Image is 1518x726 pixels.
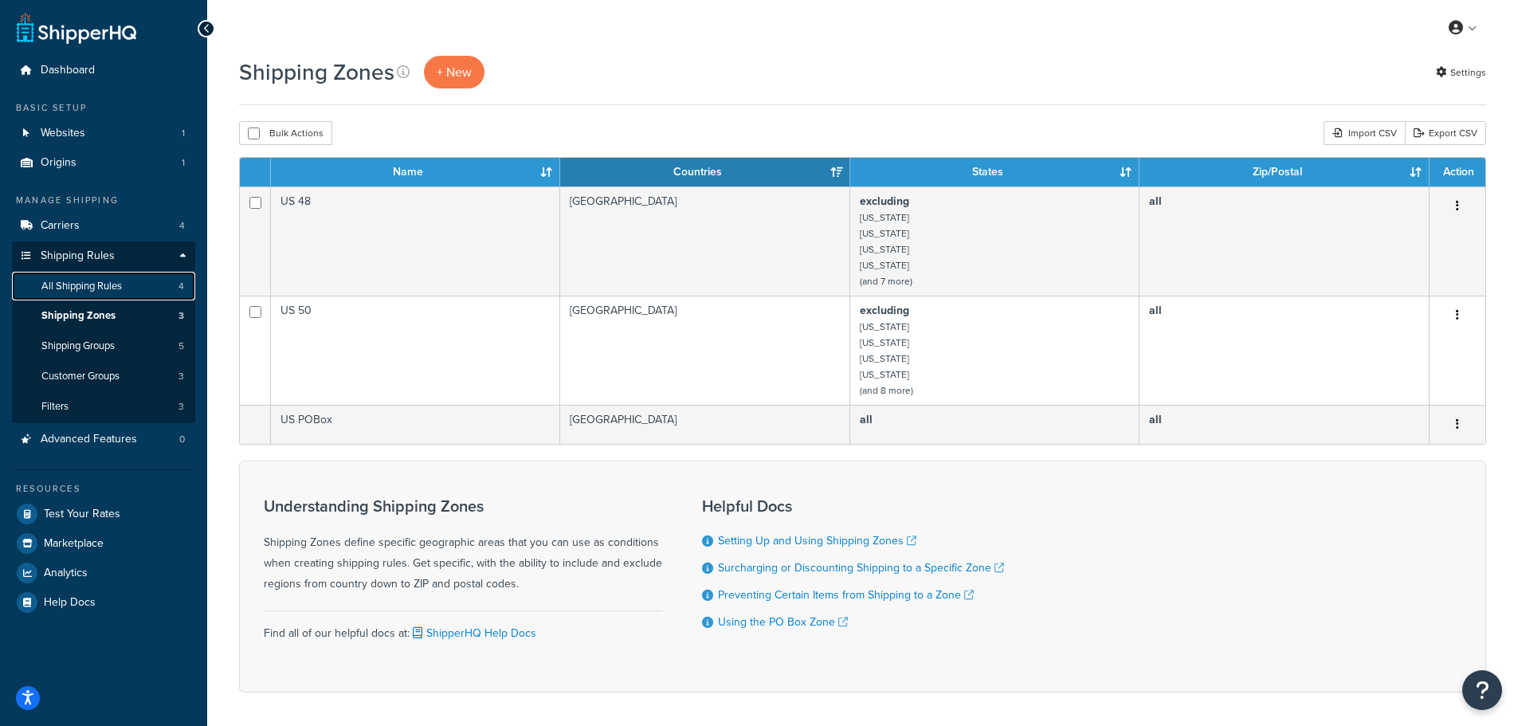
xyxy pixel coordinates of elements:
a: Origins 1 [12,148,195,178]
span: 4 [178,280,184,293]
a: ShipperHQ Home [17,12,136,44]
a: Help Docs [12,588,195,617]
a: Using the PO Box Zone [718,614,848,630]
span: 3 [178,370,184,383]
span: Marketplace [44,537,104,551]
a: Carriers 4 [12,211,195,241]
li: Filters [12,392,195,422]
th: Countries: activate to sort column ascending [560,158,850,186]
div: Import CSV [1324,121,1405,145]
span: 1 [182,156,185,170]
small: [US_STATE] [860,210,909,225]
small: (and 8 more) [860,383,913,398]
b: all [1149,411,1162,428]
li: Shipping Rules [12,241,195,423]
a: Websites 1 [12,119,195,148]
a: Shipping Rules [12,241,195,271]
a: Customer Groups 3 [12,362,195,391]
span: Carriers [41,219,80,233]
b: all [1149,193,1162,210]
li: Websites [12,119,195,148]
span: 5 [178,339,184,353]
small: [US_STATE] [860,226,909,241]
a: All Shipping Rules 4 [12,272,195,301]
li: All Shipping Rules [12,272,195,301]
td: [GEOGRAPHIC_DATA] [560,186,850,296]
small: [US_STATE] [860,336,909,350]
a: Advanced Features 0 [12,425,195,454]
a: Export CSV [1405,121,1486,145]
span: 4 [179,219,185,233]
a: Settings [1436,61,1486,84]
a: Surcharging or Discounting Shipping to a Specific Zone [718,559,1004,576]
li: Advanced Features [12,425,195,454]
a: Marketplace [12,529,195,558]
div: Find all of our helpful docs at: [264,610,662,644]
div: Shipping Zones define specific geographic areas that you can use as conditions when creating ship... [264,497,662,595]
div: Manage Shipping [12,194,195,207]
span: 3 [178,309,184,323]
small: [US_STATE] [860,242,909,257]
button: Open Resource Center [1462,670,1502,710]
small: [US_STATE] [860,320,909,334]
b: excluding [860,302,909,319]
li: Shipping Zones [12,301,195,331]
th: Zip/Postal: activate to sort column ascending [1139,158,1430,186]
a: Setting Up and Using Shipping Zones [718,532,916,549]
b: all [860,411,873,428]
td: US 50 [271,296,560,405]
a: + New [424,56,484,88]
span: Test Your Rates [44,508,120,521]
small: [US_STATE] [860,367,909,382]
span: Help Docs [44,596,96,610]
h3: Understanding Shipping Zones [264,497,662,515]
small: (and 7 more) [860,274,912,288]
h1: Shipping Zones [239,57,394,88]
a: Shipping Groups 5 [12,332,195,361]
li: Shipping Groups [12,332,195,361]
span: + New [437,63,472,81]
a: Shipping Zones 3 [12,301,195,331]
td: [GEOGRAPHIC_DATA] [560,296,850,405]
li: Origins [12,148,195,178]
span: Analytics [44,567,88,580]
a: ShipperHQ Help Docs [410,625,536,642]
td: [GEOGRAPHIC_DATA] [560,405,850,444]
span: Customer Groups [41,370,120,383]
th: States: activate to sort column ascending [850,158,1139,186]
a: Analytics [12,559,195,587]
span: Filters [41,400,69,414]
span: Advanced Features [41,433,137,446]
small: [US_STATE] [860,351,909,366]
div: Resources [12,482,195,496]
span: Dashboard [41,64,95,77]
small: [US_STATE] [860,258,909,273]
button: Bulk Actions [239,121,332,145]
span: Shipping Groups [41,339,115,353]
b: all [1149,302,1162,319]
span: All Shipping Rules [41,280,122,293]
span: Websites [41,127,85,140]
th: Action [1430,158,1485,186]
a: Test Your Rates [12,500,195,528]
td: US POBox [271,405,560,444]
div: Basic Setup [12,101,195,115]
span: Shipping Rules [41,249,115,263]
a: Filters 3 [12,392,195,422]
td: US 48 [271,186,560,296]
th: Name: activate to sort column ascending [271,158,560,186]
span: 0 [179,433,185,446]
span: Origins [41,156,76,170]
li: Carriers [12,211,195,241]
span: 1 [182,127,185,140]
span: Shipping Zones [41,309,116,323]
a: Dashboard [12,56,195,85]
li: Customer Groups [12,362,195,391]
b: excluding [860,193,909,210]
a: Preventing Certain Items from Shipping to a Zone [718,587,974,603]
